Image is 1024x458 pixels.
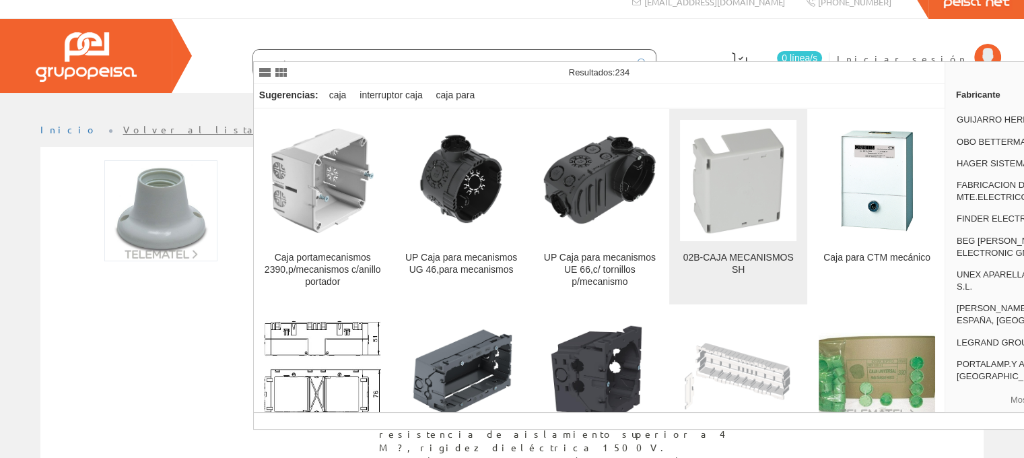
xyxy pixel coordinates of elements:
[777,51,822,65] span: 0 línea/s
[123,123,389,135] a: Volver al listado de productos
[324,84,352,108] div: caja
[403,318,520,434] img: Caja portamecanismos 71GD7-2,toma doble
[680,123,796,239] img: 02B-CAJA MECANISMOS SH
[541,317,658,436] img: Caja portamecanismos 71GD6,toma simple
[569,67,629,77] span: Resultados:
[254,86,321,105] div: Sugerencias:
[392,109,531,304] a: UP Caja para mecanismos UG 46,para mecanismos UP Caja para mecanismos UG 46,para mecanismos
[403,123,520,239] img: UP Caja para mecanismos UG 46,para mecanismos
[354,84,428,108] div: interruptor caja
[265,321,381,432] img: Caja portamecanismos 71GD7, doble
[837,52,967,65] span: Iniciar sesión
[265,123,381,239] img: Caja portamecanismos 2390,p/mecanismos c/anillo portador
[430,84,480,108] div: caja para
[837,41,1001,54] a: Iniciar sesión
[265,252,381,288] div: Caja portamecanismos 2390,p/mecanismos c/anillo portador
[680,252,796,276] div: 02B-CAJA MECANISMOS SH
[819,333,935,420] img: CAJA DE MECANISMOS PARA PLADUR
[541,123,658,239] img: UP Caja para mecanismos UE 66,c/ tornillos p/mecanismo
[808,109,946,304] a: Caja para CTM mecánico Caja para CTM mecánico
[615,67,629,77] span: 234
[253,50,629,77] input: Buscar ...
[40,123,98,135] a: Inicio
[403,252,520,276] div: UP Caja para mecanismos UG 46,para mecanismos
[104,160,218,261] img: Foto artículo Portalámparas zócalo recto E-27 (168.5393258427x150)
[531,109,669,304] a: UP Caja para mecanismos UE 66,c/ tornillos p/mecanismo UP Caja para mecanismos UE 66,c/ tornillos...
[36,32,137,82] img: Grupo Peisa
[254,109,392,304] a: Caja portamecanismos 2390,p/mecanismos c/anillo portador Caja portamecanismos 2390,p/mecanismos c...
[680,318,796,434] img: 73 Caja mecanismos continua U24X
[541,252,658,288] div: UP Caja para mecanismos UE 66,c/ tornillos p/mecanismo
[819,252,935,264] div: Caja para CTM mecánico
[669,109,807,304] a: 02B-CAJA MECANISMOS SH 02B-CAJA MECANISMOS SH
[819,123,935,239] img: Caja para CTM mecánico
